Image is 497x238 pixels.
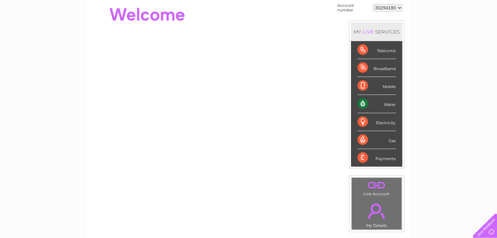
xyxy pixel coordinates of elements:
[351,198,402,230] td: My Details
[351,177,402,198] td: Link Account
[357,77,396,95] div: Mobile
[357,95,396,113] div: Water
[357,131,396,149] div: Gas
[357,149,396,167] div: Payments
[361,29,375,35] div: LIVE
[357,113,396,131] div: Electricity
[17,17,51,37] img: logo.png
[454,28,470,33] a: Contact
[440,28,450,33] a: Blog
[94,4,403,32] div: Clear Business is a trading name of Verastar Limited (registered in [GEOGRAPHIC_DATA] No. 3667643...
[374,3,419,11] a: 0333 014 3131
[353,200,400,222] a: .
[351,22,402,41] div: MY SERVICES
[353,179,400,191] a: .
[417,28,436,33] a: Telecoms
[475,28,491,33] a: Log out
[336,2,371,14] td: Account number
[357,41,396,59] div: Telecoms
[382,28,394,33] a: Water
[398,28,413,33] a: Energy
[357,59,396,77] div: Broadband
